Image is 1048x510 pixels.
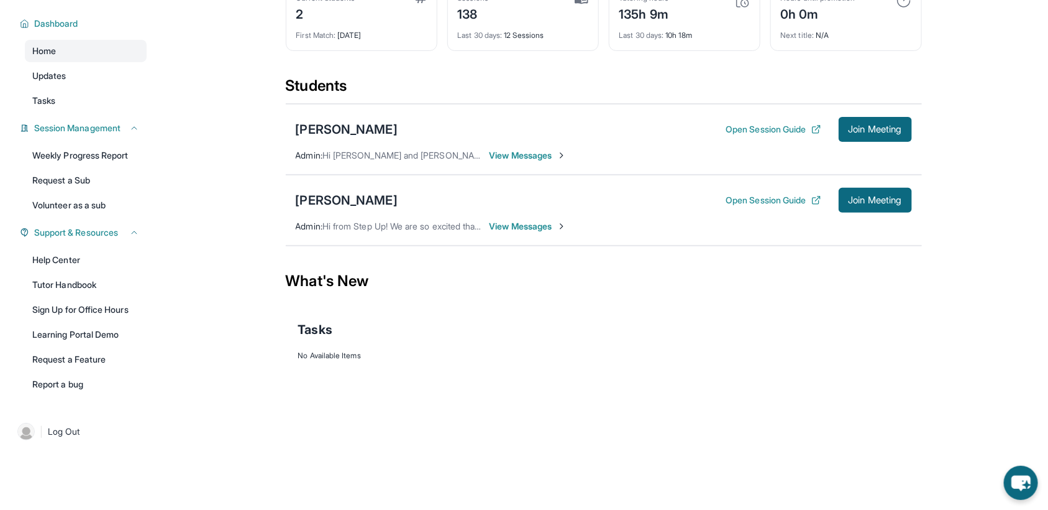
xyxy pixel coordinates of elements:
img: Chevron-Right [557,151,567,160]
img: user-img [17,423,35,440]
div: 0h 0m [781,3,855,23]
a: Home [25,40,147,62]
div: 138 [458,3,489,23]
a: Learning Portal Demo [25,323,147,346]
div: 2 [296,3,355,23]
span: Session Management [34,122,121,134]
button: chat-button [1004,466,1038,500]
button: Open Session Guide [726,123,821,136]
span: Join Meeting [849,197,902,204]
img: Chevron-Right [557,221,567,231]
button: Join Meeting [839,117,912,142]
span: View Messages [490,220,567,233]
div: [DATE] [296,23,427,40]
div: 10h 18m [619,23,750,40]
a: Report a bug [25,373,147,396]
div: 12 Sessions [458,23,588,40]
span: Tasks [298,321,332,338]
a: Weekly Progress Report [25,144,147,167]
a: Sign Up for Office Hours [25,299,147,321]
span: Last 30 days : [619,30,664,40]
span: Admin : [296,221,322,231]
span: Updates [32,70,66,82]
span: First Match : [296,30,336,40]
span: Admin : [296,150,322,160]
div: [PERSON_NAME] [296,121,398,138]
span: Last 30 days : [458,30,503,40]
span: Join Meeting [849,126,902,133]
button: Open Session Guide [726,194,821,206]
button: Join Meeting [839,188,912,213]
button: Session Management [29,122,139,134]
a: Tasks [25,90,147,112]
a: Updates [25,65,147,87]
div: N/A [781,23,911,40]
span: View Messages [490,149,567,162]
span: | [40,424,43,439]
span: Log Out [48,425,80,438]
a: Request a Feature [25,348,147,371]
a: Tutor Handbook [25,274,147,296]
a: |Log Out [12,418,147,445]
span: Home [32,45,56,57]
button: Dashboard [29,17,139,30]
span: Support & Resources [34,226,118,239]
span: Tasks [32,95,55,107]
a: Volunteer as a sub [25,194,147,216]
a: Request a Sub [25,169,147,192]
button: Support & Resources [29,226,139,239]
div: [PERSON_NAME] [296,192,398,209]
a: Help Center [25,249,147,271]
span: Dashboard [34,17,78,30]
div: Students [286,76,922,103]
div: No Available Items [298,351,909,361]
div: 135h 9m [619,3,669,23]
span: Next title : [781,30,814,40]
div: What's New [286,254,922,308]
